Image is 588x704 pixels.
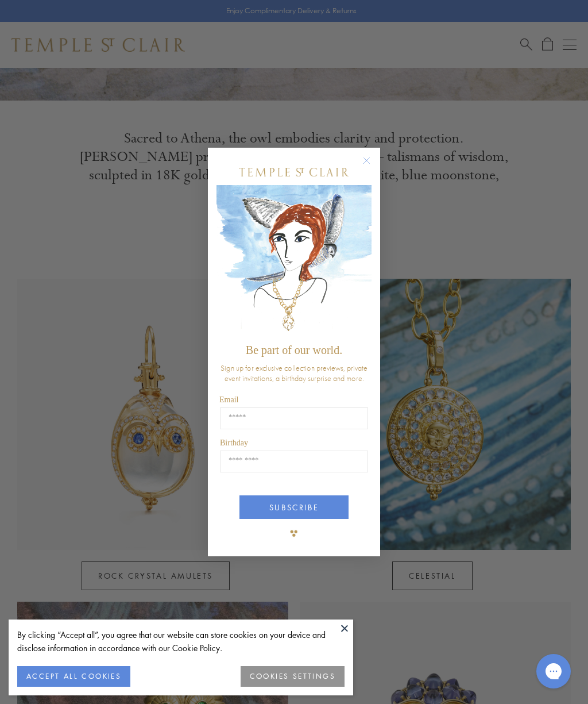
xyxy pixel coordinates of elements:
[365,159,380,174] button: Close dialog
[241,666,345,687] button: COOKIES SETTINGS
[220,438,248,447] span: Birthday
[246,344,342,356] span: Be part of our world.
[239,168,349,176] img: Temple St. Clair
[216,185,372,338] img: c4a9eb12-d91a-4d4a-8ee0-386386f4f338.jpeg
[239,495,349,519] button: SUBSCRIBE
[283,522,305,545] img: TSC
[220,363,367,383] span: Sign up for exclusive collection previews, private event invitations, a birthday surprise and more.
[531,650,577,693] iframe: Gorgias live chat messenger
[220,407,368,429] input: Email
[17,628,345,655] div: By clicking “Accept all”, you agree that our website can store cookies on your device and disclos...
[17,666,130,687] button: ACCEPT ALL COOKIES
[219,395,238,404] span: Email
